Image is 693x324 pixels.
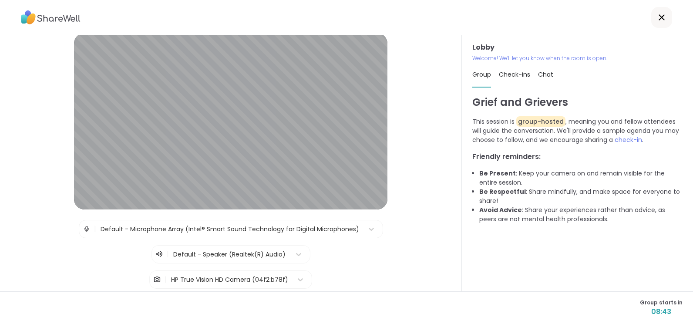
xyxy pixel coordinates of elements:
div: Default - Microphone Array (Intel® Smart Sound Technology for Digital Microphones) [101,225,359,234]
img: ShareWell Logo [21,7,81,27]
h1: Grief and Grievers [472,94,683,110]
div: HP True Vision HD Camera (04f2:b78f) [171,275,288,284]
b: Be Respectful [479,187,526,196]
img: Camera [153,271,161,288]
p: This session is , meaning you and fellow attendees will guide the conversation. We'll provide a s... [472,117,683,145]
li: : Keep your camera on and remain visible for the entire session. [479,169,683,187]
span: | [165,271,167,288]
span: group-hosted [516,116,565,127]
li: : Share mindfully, and make space for everyone to share! [479,187,683,206]
p: Welcome! We’ll let you know when the room is open. [472,54,683,62]
span: Check-ins [499,70,530,79]
span: 08:43 [640,307,683,317]
span: Group [472,70,491,79]
h3: Friendly reminders: [472,152,683,162]
span: Group starts in [640,299,683,307]
img: Microphone [83,220,91,238]
span: Chat [538,70,553,79]
b: Be Present [479,169,516,178]
span: check-in [615,135,642,144]
li: : Share your experiences rather than advice, as peers are not mental health professionals. [479,206,683,224]
span: | [94,220,96,238]
b: Avoid Advice [479,206,522,214]
h3: Lobby [472,42,683,53]
span: | [167,249,169,260]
